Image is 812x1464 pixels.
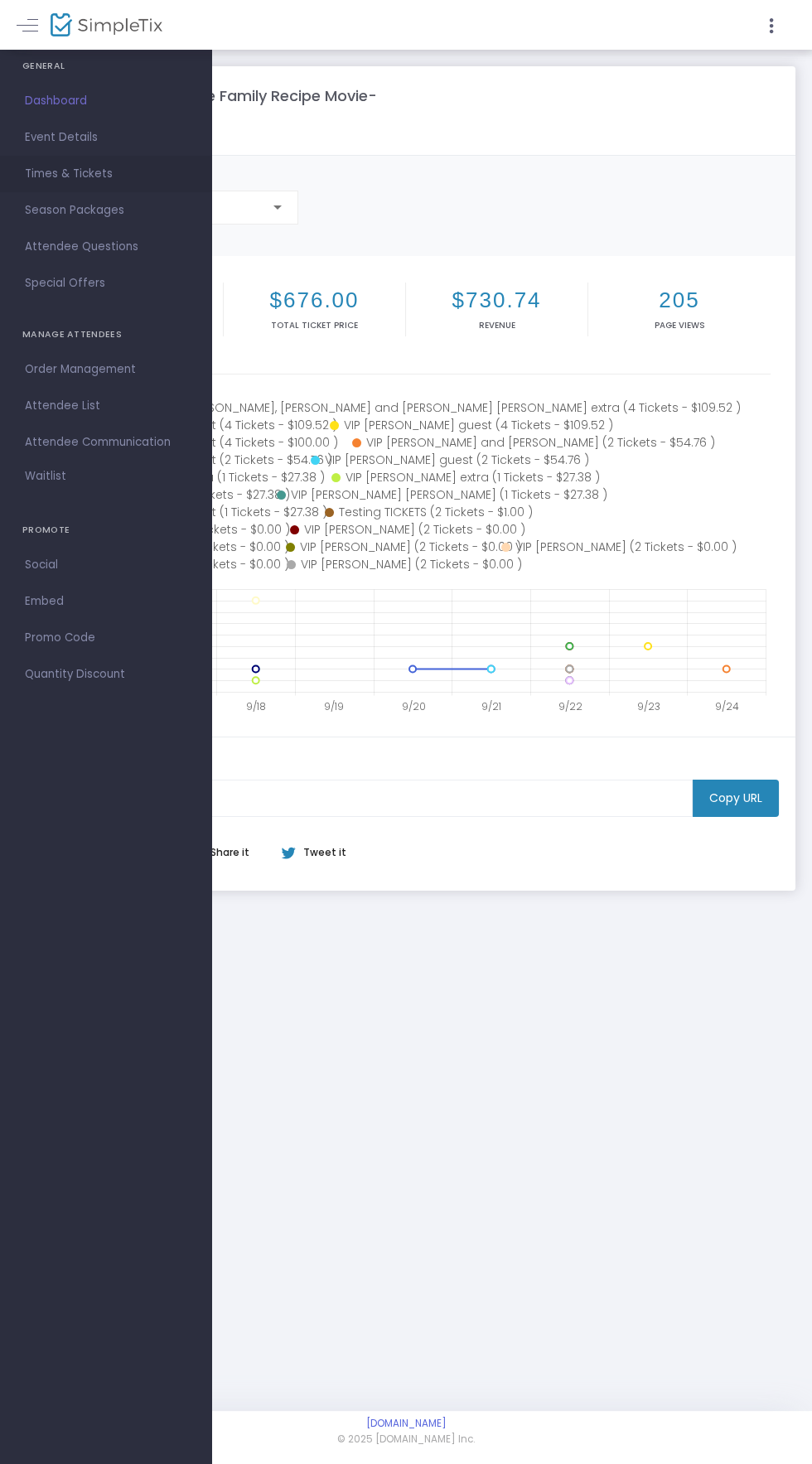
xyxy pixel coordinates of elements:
[592,287,767,313] h2: 205
[337,1433,475,1447] span: © 2025 [DOMAIN_NAME] Inc.
[227,319,402,331] p: Total Ticket Price
[25,432,186,453] span: Attendee Communication
[25,127,186,148] span: Event Details
[25,591,186,612] span: Embed
[25,359,186,380] span: Order Management
[558,699,582,713] text: 9/22
[25,627,186,649] span: Promo Code
[178,845,281,860] div: Share it
[246,699,266,713] text: 9/18
[693,780,779,817] m-button: Copy URL
[25,664,186,685] span: Quantity Discount
[22,50,189,83] h4: GENERAL
[402,699,426,713] text: 9/20
[366,1417,447,1430] a: [DOMAIN_NAME]
[25,90,186,112] span: Dashboard
[637,699,660,713] text: 9/23
[25,273,186,294] span: Special Offers
[409,287,584,313] h2: $730.74
[25,236,186,258] span: Attendee Questions
[324,699,344,713] text: 9/19
[715,699,739,713] text: 9/24
[25,200,186,221] span: Season Packages
[481,699,501,713] text: 9/21
[22,318,189,351] h4: MANAGE ATTENDEES
[22,514,189,547] h4: PROMOTE
[25,468,66,485] span: Waitlist
[265,845,355,860] div: Tweet it
[25,163,186,185] span: Times & Tickets
[409,319,584,331] p: Revenue
[25,395,186,417] span: Attendee List
[25,554,186,576] span: Social
[592,319,767,331] p: Page Views
[227,287,402,313] h2: $676.00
